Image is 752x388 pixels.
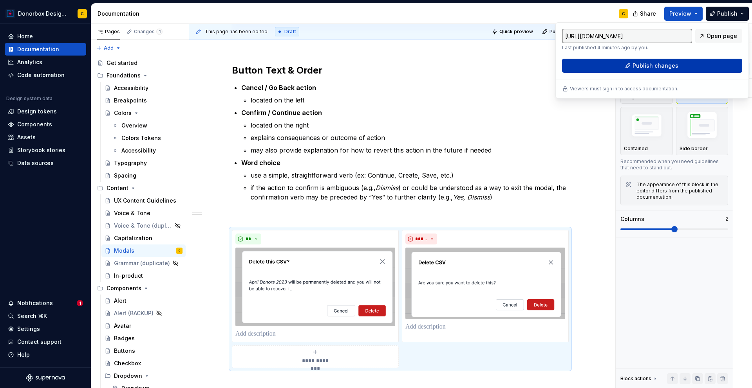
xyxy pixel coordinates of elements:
[376,184,398,192] em: Dismiss
[17,312,47,320] div: Search ⌘K
[114,209,150,217] div: Voice & Tone
[107,284,141,292] div: Components
[499,29,533,35] span: Quick preview
[17,299,53,307] div: Notifications
[101,94,186,107] a: Breakpoints
[114,272,143,280] div: In-product
[620,373,658,384] div: Block actions
[676,107,728,155] button: placeholderSide border
[562,59,742,73] button: Publish changes
[622,11,625,17] div: C
[5,131,86,144] a: Assets
[251,120,569,130] p: located on the right
[540,26,591,37] button: Publish changes
[550,29,587,35] span: Publish changes
[101,244,186,257] a: ModalsC
[232,65,322,76] strong: Button Text & Order
[17,58,42,66] div: Analytics
[241,84,316,92] strong: Cancel / Go Back action
[5,43,86,56] a: Documentation
[94,282,186,295] div: Components
[121,134,161,142] div: Colors Tokens
[629,7,661,21] button: Share
[640,10,656,18] span: Share
[5,323,86,335] a: Settings
[707,32,737,40] span: Open page
[101,107,186,119] a: Colors
[5,69,86,81] a: Code automation
[101,257,186,269] a: Grammar (duplicate)
[114,347,135,355] div: Buttons
[94,43,123,54] button: Add
[235,248,395,327] img: bc88a5ad-c50d-4539-99cc-27a6d3ce8b78.png
[114,97,147,104] div: Breakpoints
[17,71,65,79] div: Code automation
[725,216,728,222] p: 2
[680,110,725,144] img: placeholder
[636,181,723,200] div: The appearance of this block in the editor differs from the published documentation.
[251,145,569,155] p: may also provide explanation for how to revert this action in the future if needed
[101,82,186,94] a: Accessibility
[26,374,65,382] svg: Supernova Logo
[2,5,89,22] button: Donorbox Design SystemC
[179,247,181,255] div: C
[114,309,154,317] div: Alert (BACKUP)
[114,247,134,255] div: Modals
[17,133,36,141] div: Assets
[17,325,40,333] div: Settings
[664,7,703,21] button: Preview
[241,159,280,167] strong: Word choice
[114,159,147,167] div: Typography
[453,193,490,201] em: Yes, Dismiss
[114,259,170,267] div: Grammar (duplicate)
[633,62,678,70] span: Publish changes
[101,370,186,382] div: Dropdown
[101,157,186,169] a: Typography
[114,322,131,330] div: Avatar
[490,26,537,37] button: Quick preview
[114,234,152,242] div: Capitalization
[17,159,54,167] div: Data sources
[17,120,52,128] div: Components
[104,45,114,51] span: Add
[620,107,673,155] button: placeholderContained
[620,375,651,382] div: Block actions
[114,109,132,117] div: Colors
[101,269,186,282] a: In-product
[114,334,135,342] div: Badges
[5,9,15,18] img: 17077652-375b-4f2c-92b0-528c72b71ea0.png
[717,10,738,18] span: Publish
[114,84,148,92] div: Accessibility
[5,144,86,156] a: Storybook stories
[251,183,569,202] p: if the action to confirm is ambiguous (e.g., ) or could be understood as a way to exit the modal,...
[562,45,692,51] p: Last published 4 minutes ago by you.
[706,7,749,21] button: Publish
[101,332,186,345] a: Badges
[109,119,186,132] a: Overview
[17,338,61,346] div: Contact support
[251,95,569,105] p: located on the left
[669,10,691,18] span: Preview
[101,232,186,244] a: Capitalization
[107,184,128,192] div: Content
[695,29,742,43] a: Open page
[17,146,65,154] div: Storybook stories
[17,32,33,40] div: Home
[680,145,708,152] p: Side border
[109,132,186,144] a: Colors Tokens
[5,297,86,309] button: Notifications1
[251,171,569,180] p: use a simple, straightforward verb (ex: Continue, Create, Save, etc.)
[205,29,269,35] span: This page has been edited.
[107,59,137,67] div: Get started
[5,105,86,118] a: Design tokens
[570,86,678,92] p: Viewers must sign in to access documentation.
[101,320,186,332] a: Avatar
[17,108,57,115] div: Design tokens
[77,300,83,306] span: 1
[6,95,52,102] div: Design system data
[94,57,186,69] a: Get started
[114,197,176,205] div: UX Content Guidelines
[121,147,156,154] div: Accessibility
[121,122,147,129] div: Overview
